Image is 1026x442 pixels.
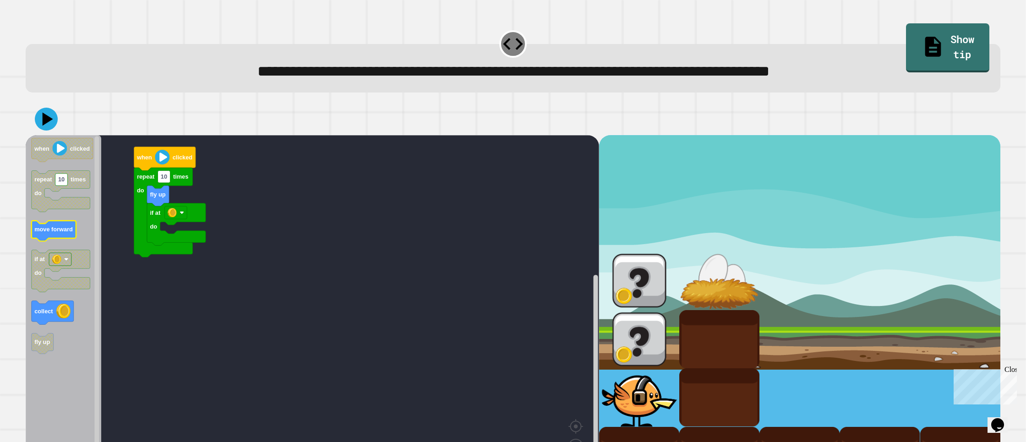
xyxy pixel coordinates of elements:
[136,154,152,161] text: when
[34,176,52,183] text: repeat
[34,256,45,263] text: if at
[137,173,155,180] text: repeat
[150,191,165,198] text: fly up
[70,145,90,152] text: clicked
[34,308,53,315] text: collect
[173,154,192,161] text: clicked
[150,223,157,229] text: do
[173,173,188,180] text: times
[34,339,50,346] text: fly up
[161,173,167,180] text: 10
[950,366,1017,404] iframe: chat widget
[34,226,73,233] text: move forward
[150,209,160,216] text: if at
[34,145,49,152] text: when
[58,176,65,183] text: 10
[34,190,42,196] text: do
[137,186,144,193] text: do
[71,176,86,183] text: times
[4,4,63,58] div: Chat with us now!Close
[988,405,1017,433] iframe: chat widget
[906,23,989,72] a: Show tip
[34,270,42,277] text: do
